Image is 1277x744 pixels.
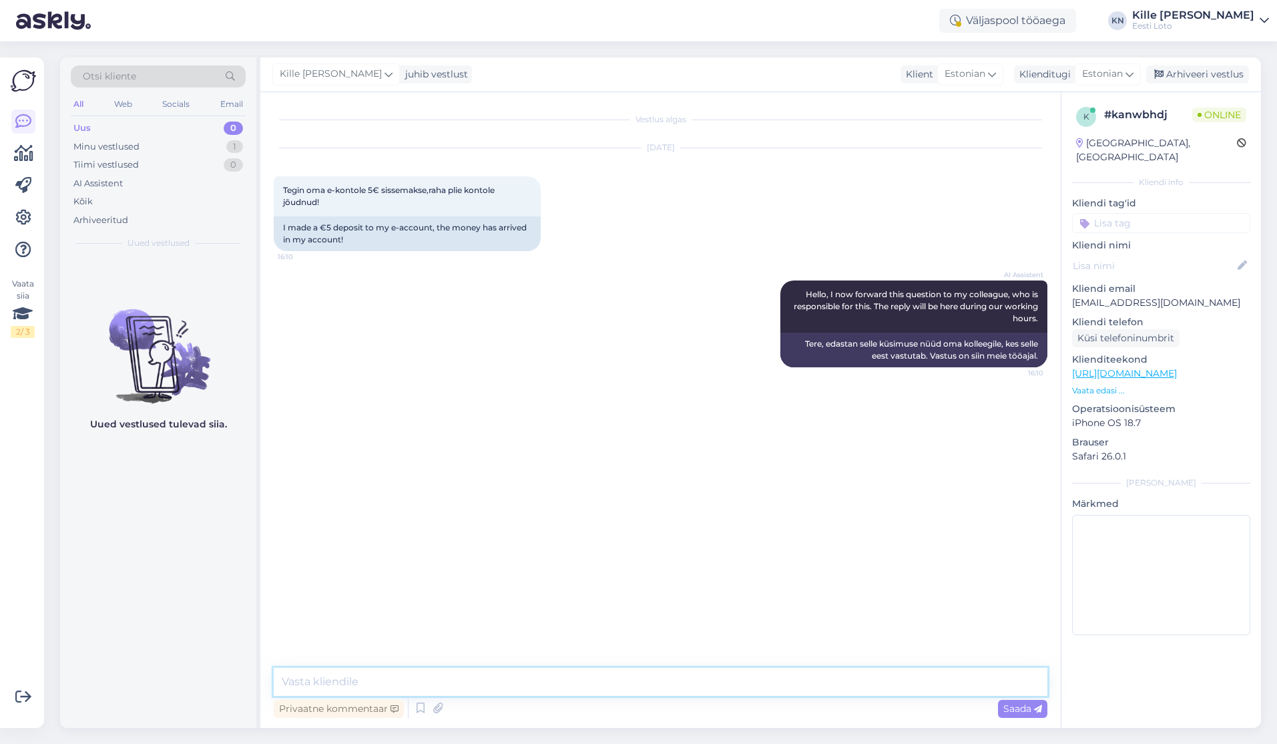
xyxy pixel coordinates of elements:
[1104,107,1192,123] div: # kanwbhdj
[11,278,35,338] div: Vaata siia
[1072,196,1250,210] p: Kliendi tag'id
[224,158,243,172] div: 0
[218,96,246,113] div: Email
[1072,477,1250,489] div: [PERSON_NAME]
[1072,497,1250,511] p: Märkmed
[127,237,190,249] span: Uued vestlused
[283,185,497,207] span: Tegin oma e-kontole 5€ sissemakse,raha plie kontole jõudnud!
[1082,67,1123,81] span: Estonian
[945,67,985,81] span: Estonian
[1072,402,1250,416] p: Operatsioonisüsteem
[278,252,328,262] span: 16:10
[1072,367,1177,379] a: [URL][DOMAIN_NAME]
[71,96,86,113] div: All
[1072,449,1250,463] p: Safari 26.0.1
[224,122,243,135] div: 0
[1072,282,1250,296] p: Kliendi email
[73,158,139,172] div: Tiimi vestlused
[1072,435,1250,449] p: Brauser
[11,68,36,94] img: Askly Logo
[1072,416,1250,430] p: iPhone OS 18.7
[1132,10,1269,31] a: Kille [PERSON_NAME]Eesti Loto
[274,114,1047,126] div: Vestlus algas
[1072,329,1180,347] div: Küsi telefoninumbrit
[160,96,192,113] div: Socials
[11,326,35,338] div: 2 / 3
[226,140,243,154] div: 1
[939,9,1076,33] div: Väljaspool tööaega
[1192,108,1246,122] span: Online
[274,216,541,251] div: I made a €5 deposit to my e-account, the money has arrived in my account!
[274,700,404,718] div: Privaatne kommentaar
[1003,703,1042,715] span: Saada
[993,270,1043,280] span: AI Assistent
[1146,65,1249,83] div: Arhiveeri vestlus
[1083,112,1089,122] span: k
[73,122,91,135] div: Uus
[1072,213,1250,233] input: Lisa tag
[1072,385,1250,397] p: Vaata edasi ...
[73,195,93,208] div: Kõik
[400,67,468,81] div: juhib vestlust
[1072,176,1250,188] div: Kliendi info
[1072,296,1250,310] p: [EMAIL_ADDRESS][DOMAIN_NAME]
[901,67,933,81] div: Klient
[83,69,136,83] span: Otsi kliente
[73,214,128,227] div: Arhiveeritud
[274,142,1047,154] div: [DATE]
[1014,67,1071,81] div: Klienditugi
[1132,10,1254,21] div: Kille [PERSON_NAME]
[1132,21,1254,31] div: Eesti Loto
[780,333,1047,367] div: Tere, edastan selle küsimuse nüüd oma kolleegile, kes selle eest vastutab. Vastus on siin meie tö...
[90,417,227,431] p: Uued vestlused tulevad siia.
[1076,136,1237,164] div: [GEOGRAPHIC_DATA], [GEOGRAPHIC_DATA]
[60,285,256,405] img: No chats
[1108,11,1127,30] div: KN
[1072,238,1250,252] p: Kliendi nimi
[1073,258,1235,273] input: Lisa nimi
[993,368,1043,378] span: 16:10
[1072,353,1250,367] p: Klienditeekond
[111,96,135,113] div: Web
[280,67,382,81] span: Kille [PERSON_NAME]
[73,177,123,190] div: AI Assistent
[1072,315,1250,329] p: Kliendi telefon
[794,289,1040,323] span: Hello, I now forward this question to my colleague, who is responsible for this. The reply will b...
[73,140,140,154] div: Minu vestlused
